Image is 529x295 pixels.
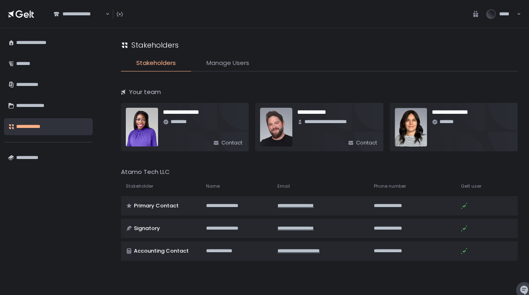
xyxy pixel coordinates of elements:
[206,59,249,68] span: Manage Users
[206,183,220,189] span: Name
[121,167,170,176] span: Atamo Tech LLC
[129,88,161,97] span: Your team
[131,40,179,50] h1: Stakeholders
[461,183,481,189] span: Gelt user
[134,247,189,255] span: Accounting Contact
[277,183,290,189] span: Email
[48,6,110,23] div: Search for option
[374,183,406,189] span: Phone number
[104,10,105,18] input: Search for option
[126,183,153,189] span: Stakeholder
[134,225,160,232] span: Signatory
[134,202,179,209] span: Primary Contact
[136,59,176,68] span: Stakeholders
